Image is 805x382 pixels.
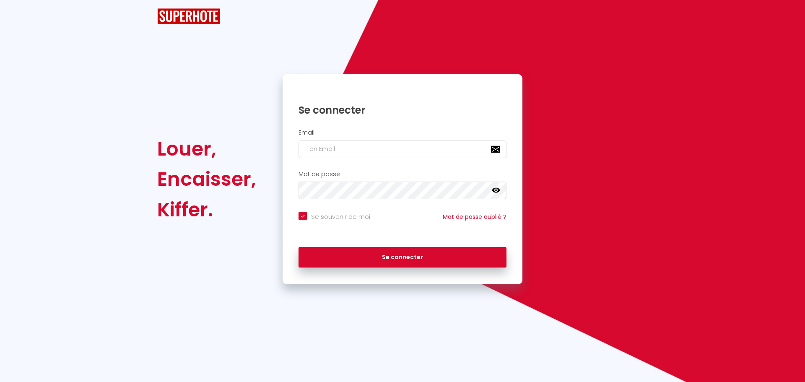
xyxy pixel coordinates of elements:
[299,129,506,136] h2: Email
[157,134,256,164] div: Louer,
[157,164,256,194] div: Encaisser,
[299,171,506,178] h2: Mot de passe
[443,213,506,221] a: Mot de passe oublié ?
[299,104,506,117] h1: Se connecter
[299,247,506,268] button: Se connecter
[157,195,256,225] div: Kiffer.
[299,140,506,158] input: Ton Email
[157,8,220,24] img: SuperHote logo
